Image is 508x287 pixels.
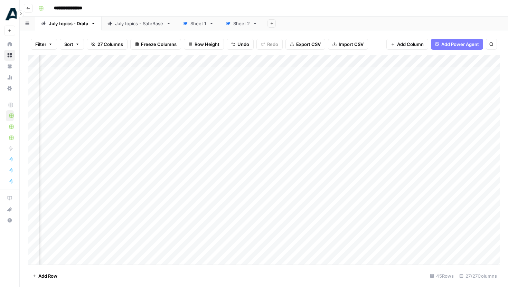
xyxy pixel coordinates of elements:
[184,39,224,50] button: Row Height
[35,41,46,48] span: Filter
[4,8,17,20] img: Drata Logo
[431,39,483,50] button: Add Power Agent
[87,39,128,50] button: 27 Columns
[237,41,249,48] span: Undo
[427,270,457,281] div: 45 Rows
[35,17,102,30] a: July topics - Drata
[4,83,15,94] a: Settings
[457,270,500,281] div: 27/27 Columns
[141,41,177,48] span: Freeze Columns
[4,6,15,23] button: Workspace: Drata
[130,39,181,50] button: Freeze Columns
[285,39,325,50] button: Export CSV
[177,17,220,30] a: Sheet 1
[339,41,364,48] span: Import CSV
[102,17,177,30] a: July topics - SafeBase
[38,272,57,279] span: Add Row
[386,39,428,50] button: Add Column
[256,39,283,50] button: Redo
[115,20,163,27] div: July topics - SafeBase
[97,41,123,48] span: 27 Columns
[4,193,15,204] a: AirOps Academy
[4,72,15,83] a: Usage
[190,20,206,27] div: Sheet 1
[195,41,219,48] span: Row Height
[31,39,57,50] button: Filter
[4,39,15,50] a: Home
[227,39,254,50] button: Undo
[4,215,15,226] button: Help + Support
[441,41,479,48] span: Add Power Agent
[328,39,368,50] button: Import CSV
[49,20,88,27] div: July topics - Drata
[4,204,15,214] div: What's new?
[60,39,84,50] button: Sort
[220,17,263,30] a: Sheet 2
[4,61,15,72] a: Your Data
[4,204,15,215] button: What's new?
[233,20,250,27] div: Sheet 2
[397,41,424,48] span: Add Column
[28,270,62,281] button: Add Row
[4,50,15,61] a: Browse
[296,41,321,48] span: Export CSV
[64,41,73,48] span: Sort
[267,41,278,48] span: Redo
